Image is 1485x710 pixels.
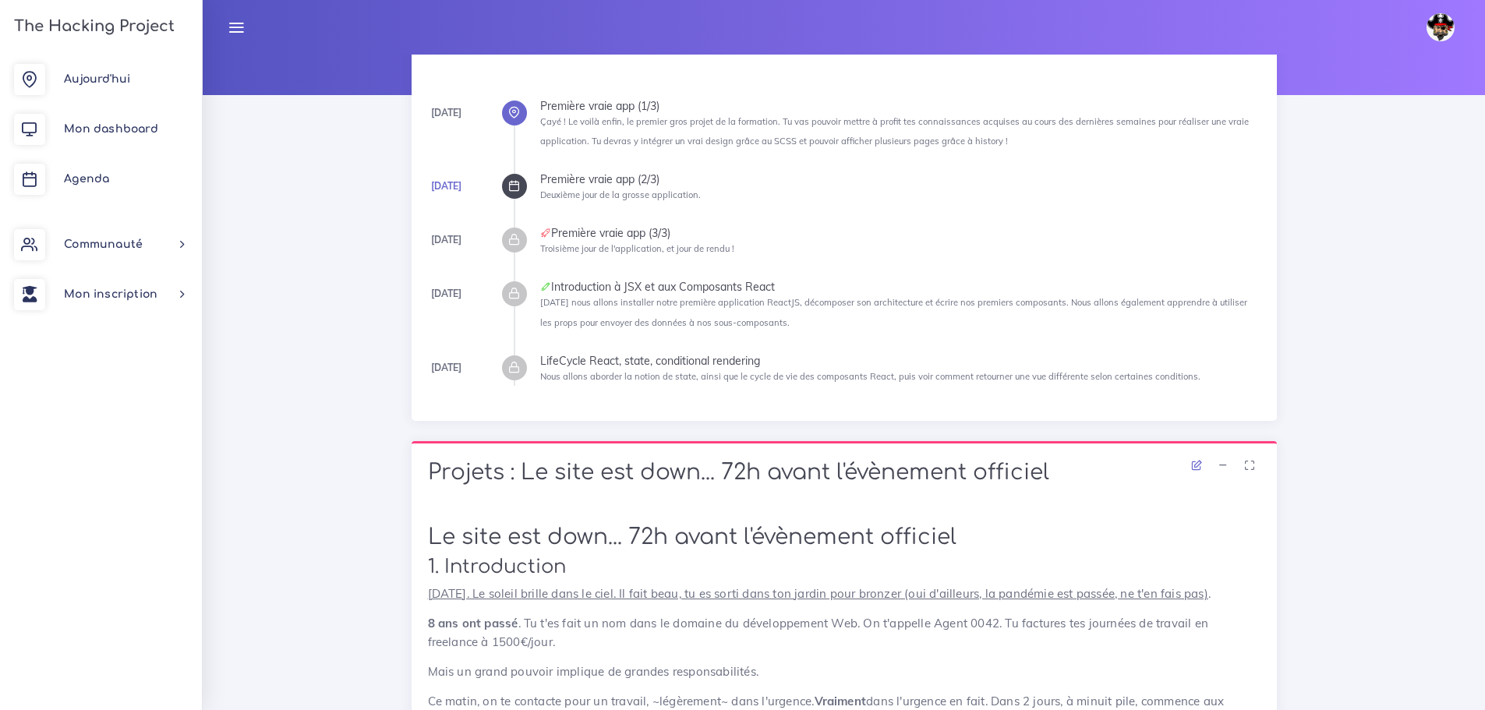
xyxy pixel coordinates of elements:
[540,297,1247,327] small: [DATE] nous allons installer notre première application ReactJS, décomposer son architecture et é...
[428,460,1260,486] h1: Projets : Le site est down... 72h avant l'évènement officiel
[64,238,143,250] span: Communauté
[540,371,1200,382] small: Nous allons aborder la notion de state, ainsi que le cycle de vie des composants React, puis voir...
[540,116,1249,147] small: Çayé ! Le voilà enfin, le premier gros projet de la formation. Tu vas pouvoir mettre à profit tes...
[431,359,461,376] div: [DATE]
[540,355,1260,366] div: LifeCycle React, state, conditional rendering
[64,288,157,300] span: Mon inscription
[428,586,1208,601] u: [DATE]. Le soleil brille dans le ciel. Il fait beau, tu es sorti dans ton jardin pour bronzer (ou...
[540,228,1260,238] div: Première vraie app (3/3)
[428,616,518,631] strong: 8 ans ont passé
[64,173,109,185] span: Agenda
[431,104,461,122] div: [DATE]
[540,243,734,254] small: Troisième jour de l'application, et jour de rendu !
[1427,13,1455,41] img: avatar
[540,174,1260,185] div: Première vraie app (2/3)
[431,285,461,302] div: [DATE]
[428,585,1260,603] p: .
[64,123,158,135] span: Mon dashboard
[9,18,175,35] h3: The Hacking Project
[540,189,701,200] small: Deuxième jour de la grosse application.
[428,556,1260,578] h2: 1. Introduction
[431,231,461,249] div: [DATE]
[540,101,1260,111] div: Première vraie app (1/3)
[540,281,1260,292] div: Introduction à JSX et aux Composants React
[431,180,461,192] a: [DATE]
[428,614,1260,652] p: . Tu t'es fait un nom dans le domaine du développement Web. On t'appelle Agent 0042. Tu factures ...
[428,525,1260,551] h1: Le site est down... 72h avant l'évènement officiel
[64,73,130,85] span: Aujourd'hui
[815,694,867,708] strong: Vraiment
[428,662,1260,681] p: Mais un grand pouvoir implique de grandes responsabilités.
